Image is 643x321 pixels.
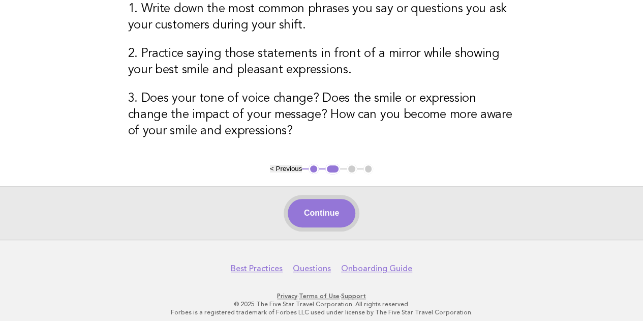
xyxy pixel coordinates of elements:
a: Support [341,293,366,300]
a: Best Practices [231,264,283,274]
h3: 1. Write down the most common phrases you say or questions you ask your customers during your shift. [128,1,515,34]
button: < Previous [270,165,302,172]
h3: 2. Practice saying those statements in front of a mirror while showing your best smile and pleasa... [128,46,515,78]
button: Continue [288,199,355,227]
a: Onboarding Guide [341,264,412,274]
button: 2 [325,164,340,174]
p: · · [14,292,629,300]
a: Questions [293,264,331,274]
p: Forbes is a registered trademark of Forbes LLC used under license by The Five Star Travel Corpora... [14,308,629,316]
h3: 3. Does your tone of voice change? Does the smile or expression change the impact of your message... [128,91,515,139]
a: Terms of Use [299,293,340,300]
a: Privacy [277,293,297,300]
button: 1 [309,164,319,174]
p: © 2025 The Five Star Travel Corporation. All rights reserved. [14,300,629,308]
